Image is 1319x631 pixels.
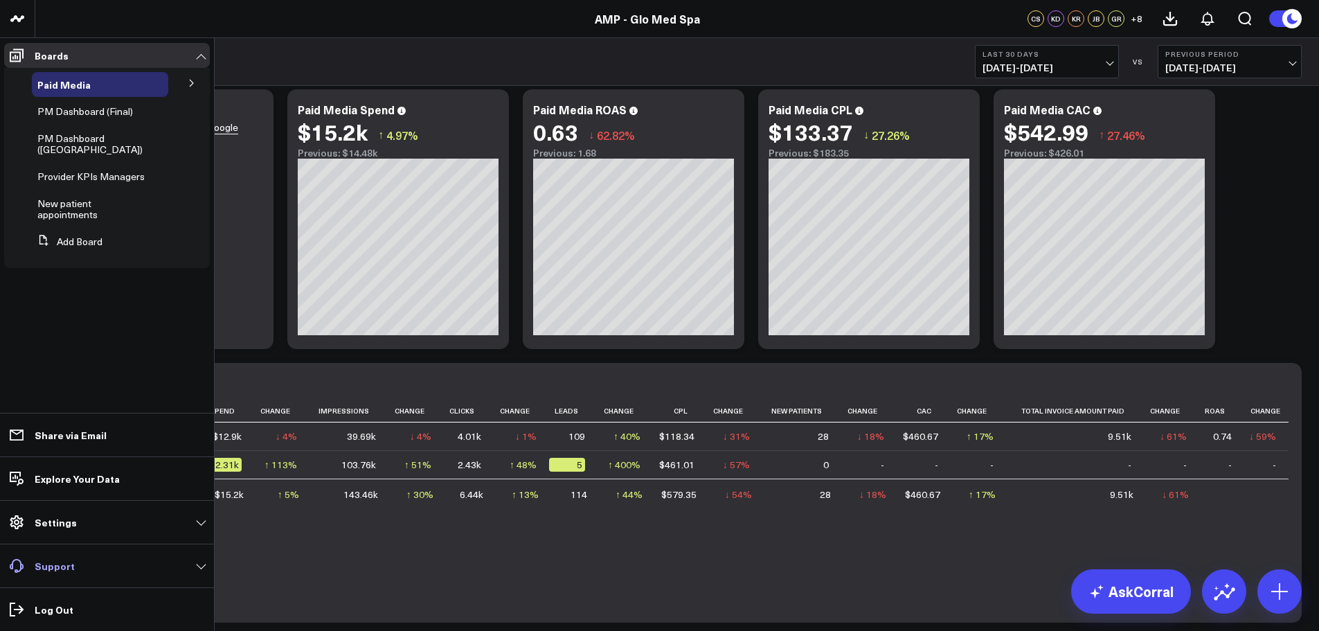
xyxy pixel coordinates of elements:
span: [DATE] - [DATE] [982,62,1111,73]
div: ↑ 113% [264,458,297,472]
button: Last 30 Days[DATE]-[DATE] [975,45,1119,78]
span: ↑ [1099,126,1104,144]
div: 109 [568,429,585,443]
th: Spend [201,400,254,423]
div: $461.01 [659,458,694,472]
button: +8 [1128,10,1145,27]
span: ↓ [863,126,869,144]
div: - [881,458,884,472]
a: Paid Media [37,79,91,90]
th: Cac [897,400,951,423]
div: 39.69k [347,429,376,443]
th: Change [951,400,1006,423]
a: AMP - Glo Med Spa [595,11,700,26]
a: PM Dashboard (Final) [37,106,133,117]
div: VS [1126,57,1151,66]
th: Change [388,400,444,423]
div: Paid Media CAC [1004,102,1091,117]
div: $118.34 [659,429,694,443]
th: Clicks [444,400,494,423]
div: ↓ 59% [1249,429,1276,443]
div: 114 [571,488,587,501]
div: $2.31k [201,458,242,472]
div: GR [1108,10,1124,27]
div: $15.2k [215,488,244,501]
p: Explore Your Data [35,473,120,484]
a: AskCorral [1071,569,1191,614]
th: Change [494,400,549,423]
a: Provider KPIs Managers [37,171,145,182]
p: Settings [35,517,77,528]
button: Previous Period[DATE]-[DATE] [1158,45,1302,78]
p: Support [35,560,75,571]
th: Change [841,400,897,423]
div: 6.44k [460,488,483,501]
span: PM Dashboard ([GEOGRAPHIC_DATA]) [37,132,143,156]
div: Paid Media CPL [769,102,852,117]
div: ↑ 30% [406,488,433,501]
a: PM Dashboard ([GEOGRAPHIC_DATA]) [37,133,154,155]
th: Change [1244,400,1289,423]
div: KR [1068,10,1084,27]
div: 0 [823,458,829,472]
div: CS [1028,10,1044,27]
th: Leads [549,400,598,423]
p: Boards [35,50,69,61]
div: ↑ 13% [512,488,539,501]
span: Paid Media [37,78,91,91]
div: ↓ 18% [859,488,886,501]
th: Total Invoice Amount Paid [1006,400,1145,423]
span: + 8 [1131,14,1142,24]
p: Share via Email [35,429,107,441]
div: $12.9k [213,429,242,443]
div: ↓ 31% [723,429,750,443]
div: ↓ 61% [1160,429,1187,443]
p: Log Out [35,604,73,615]
th: Change [254,400,309,423]
div: 0.74 [1213,429,1232,443]
div: 9.51k [1108,429,1131,443]
div: - [1228,458,1232,472]
th: Roas [1199,400,1244,423]
div: $579.35 [661,488,697,501]
div: ↓ 54% [725,488,752,501]
div: Previous: 1.68 [533,148,734,159]
div: - [990,458,994,472]
span: ↓ [589,126,594,144]
th: Change [1144,400,1199,423]
div: Previous: $183.35 [769,148,969,159]
div: 143.46k [343,488,378,501]
span: PM Dashboard (Final) [37,105,133,118]
div: Paid Media Spend [298,102,395,117]
th: Impressions [309,400,388,423]
div: ↑ 17% [969,488,996,501]
div: Paid Media ROAS [533,102,627,117]
th: Change [707,400,762,423]
div: 28 [820,488,831,501]
div: - [1128,458,1131,472]
div: JB [1088,10,1104,27]
div: ↑ 51% [404,458,431,472]
a: Log Out [4,597,210,622]
div: - [1183,458,1187,472]
th: Cpl [653,400,707,423]
div: ↓ 18% [857,429,884,443]
b: Previous Period [1165,50,1294,58]
span: 4.97% [386,127,418,143]
div: 2.43k [458,458,481,472]
div: $133.37 [769,119,853,144]
div: ↑ 40% [613,429,640,443]
span: ↑ [378,126,384,144]
div: $460.67 [905,488,940,501]
div: ↓ 4% [410,429,431,443]
th: New Patients [762,400,841,423]
div: 103.76k [341,458,376,472]
span: Provider KPIs Managers [37,170,145,183]
div: - [1273,458,1276,472]
div: $542.99 [1004,119,1088,144]
div: $15.2k [298,119,368,144]
span: 27.26% [872,127,910,143]
div: Previous: $426.01 [1004,148,1205,159]
div: ↑ 5% [278,488,299,501]
button: Add Board [32,229,102,254]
